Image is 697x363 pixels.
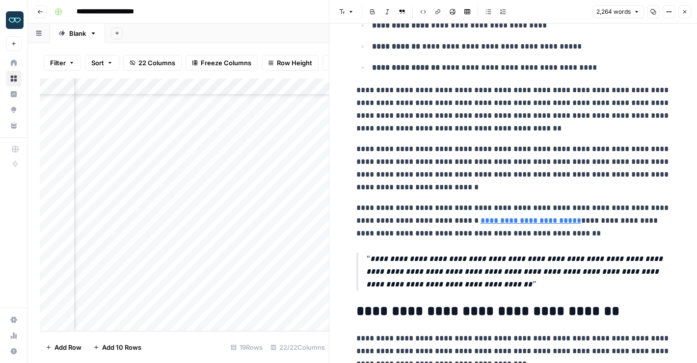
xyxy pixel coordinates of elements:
[6,118,22,133] a: Your Data
[6,343,22,359] button: Help + Support
[44,55,81,71] button: Filter
[102,342,141,352] span: Add 10 Rows
[6,86,22,102] a: Insights
[6,328,22,343] a: Usage
[91,58,104,68] span: Sort
[50,24,105,43] a: Blank
[596,7,631,16] span: 2,264 words
[69,28,86,38] div: Blank
[40,339,87,355] button: Add Row
[201,58,251,68] span: Freeze Columns
[87,339,147,355] button: Add 10 Rows
[277,58,312,68] span: Row Height
[54,342,81,352] span: Add Row
[85,55,119,71] button: Sort
[138,58,175,68] span: 22 Columns
[123,55,182,71] button: 22 Columns
[6,8,22,32] button: Workspace: Zola Inc
[6,55,22,71] a: Home
[6,312,22,328] a: Settings
[227,339,267,355] div: 19 Rows
[267,339,329,355] div: 22/22 Columns
[6,71,22,86] a: Browse
[262,55,319,71] button: Row Height
[6,11,24,29] img: Zola Inc Logo
[592,5,644,18] button: 2,264 words
[186,55,258,71] button: Freeze Columns
[50,58,66,68] span: Filter
[6,102,22,118] a: Opportunities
